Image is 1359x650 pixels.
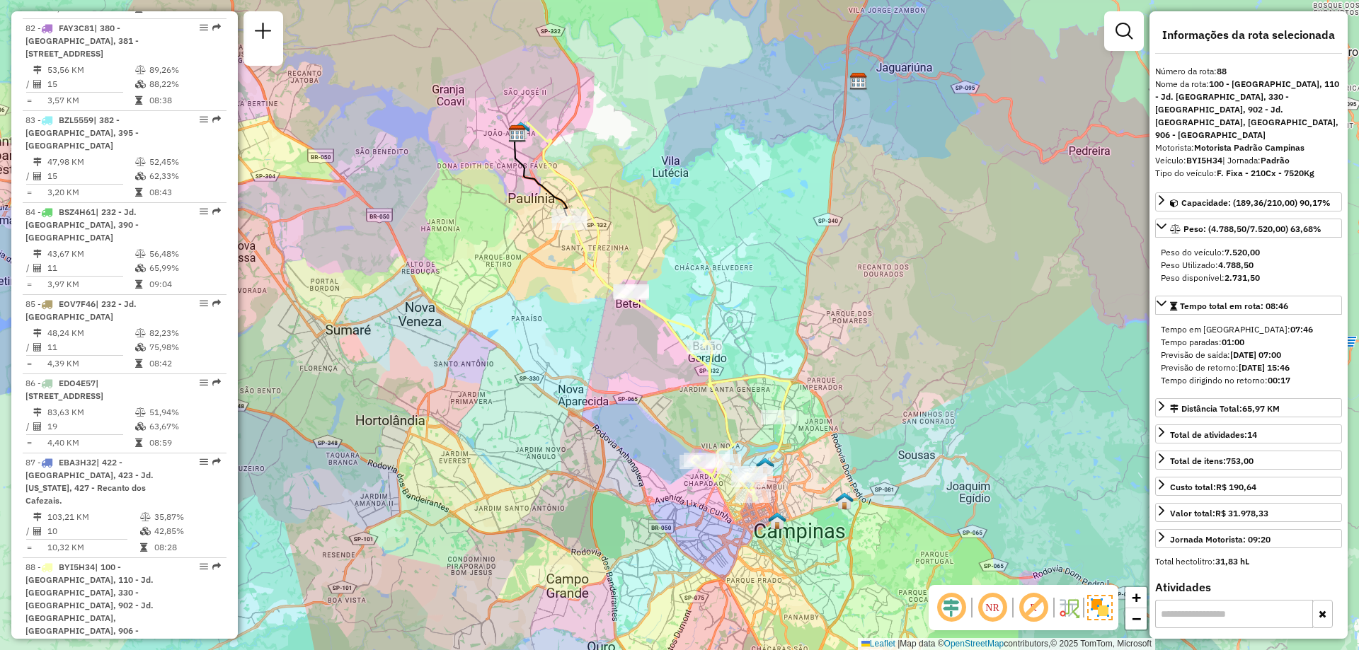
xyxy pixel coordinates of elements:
[135,359,142,368] i: Tempo total em rota
[1217,66,1227,76] strong: 88
[135,66,146,74] i: % de utilização do peso
[1180,301,1288,311] span: Tempo total em rota: 08:46
[59,298,96,309] span: EOV7F46
[1155,65,1342,78] div: Número da rota:
[47,261,134,275] td: 11
[25,185,33,199] td: =
[135,158,146,166] i: % de utilização do peso
[59,457,96,468] span: EBA3H32
[25,115,139,151] span: | 382 - [GEOGRAPHIC_DATA], 395 - [GEOGRAPHIC_DATA]
[47,247,134,261] td: 43,67 KM
[1215,508,1268,518] strong: R$ 31.978,33
[1268,375,1290,385] strong: 00:17
[1239,362,1290,373] strong: [DATE] 15:46
[47,326,134,340] td: 48,24 KM
[1261,155,1290,166] strong: Padrão
[25,169,33,183] td: /
[1170,455,1254,468] div: Total de itens:
[25,562,154,649] span: 88 -
[47,63,134,77] td: 53,56 KM
[212,207,221,216] em: Rota exportada
[212,23,221,32] em: Rota exportada
[25,298,137,322] span: | 232 - Jd. [GEOGRAPHIC_DATA]
[200,23,208,32] em: Opções
[212,562,221,571] em: Rota exportada
[1215,556,1249,567] strong: 31,83 hL
[25,419,33,434] td: /
[59,115,93,125] span: BZL5559
[1226,455,1254,466] strong: 753,00
[200,378,208,387] em: Opções
[212,115,221,124] em: Rota exportada
[1155,240,1342,290] div: Peso: (4.788,50/7.520,00) 63,68%
[140,543,147,552] i: Tempo total em rota
[1242,403,1280,414] span: 65,97 KM
[33,329,42,337] i: Distância Total
[1155,451,1342,470] a: Total de itens:753,00
[47,277,134,291] td: 3,97 KM
[47,340,134,354] td: 11
[25,340,33,354] td: /
[25,356,33,371] td: =
[200,299,208,308] em: Opções
[1161,323,1336,336] div: Tempo em [GEOGRAPHIC_DATA]:
[25,93,33,108] td: =
[25,524,33,538] td: /
[149,405,220,419] td: 51,94%
[149,185,220,199] td: 08:43
[25,540,33,555] td: =
[1125,608,1147,629] a: Zoom out
[1155,78,1342,141] div: Nome da rota:
[135,188,142,197] i: Tempo total em rota
[25,261,33,275] td: /
[1155,28,1342,42] h4: Informações da rota selecionada
[1161,374,1336,387] div: Tempo dirigindo no retorno:
[934,591,968,625] span: Ocultar deslocamento
[140,513,151,521] i: % de utilização do peso
[1222,337,1244,347] strong: 01:00
[835,492,854,510] img: Bees
[135,172,146,180] i: % de utilização da cubagem
[33,343,42,352] i: Total de Atividades
[1194,142,1304,153] strong: Motorista Padrão Campinas
[212,299,221,308] em: Rota exportada
[944,639,1004,649] a: OpenStreetMap
[33,513,42,521] i: Distância Total
[59,207,96,217] span: BSZ4H61
[1155,79,1339,140] strong: 100 - [GEOGRAPHIC_DATA], 110 - Jd. [GEOGRAPHIC_DATA], 330 - [GEOGRAPHIC_DATA], 902 - Jd. [GEOGRAP...
[149,356,220,371] td: 08:42
[212,458,221,466] em: Rota exportada
[25,207,139,243] span: | 232 - Jd. [GEOGRAPHIC_DATA], 390 - [GEOGRAPHIC_DATA]
[33,158,42,166] i: Distância Total
[135,96,142,105] i: Tempo total em rota
[898,639,900,649] span: |
[1170,507,1268,520] div: Valor total:
[768,511,786,530] img: Campinas
[861,639,895,649] a: Leaflet
[25,457,154,506] span: | 422 - [GEOGRAPHIC_DATA], 423 - Jd. [US_STATE], 427 - Recanto dos Cafezais.
[200,207,208,216] em: Opções
[858,638,1155,650] div: Map data © contributors,© 2025 TomTom, Microsoft
[1183,224,1321,234] span: Peso: (4.788,50/7.520,00) 63,68%
[1155,141,1342,154] div: Motorista:
[1247,429,1257,440] strong: 14
[33,66,42,74] i: Distância Total
[1161,272,1336,284] div: Peso disponível:
[1155,555,1342,568] div: Total hectolitro:
[25,298,137,322] span: 85 -
[1087,595,1113,620] img: Exibir/Ocultar setores
[975,591,1009,625] span: Ocultar NR
[33,527,42,535] i: Total de Atividades
[1230,349,1281,360] strong: [DATE] 07:00
[149,326,220,340] td: 82,23%
[1125,587,1147,608] a: Zoom in
[59,562,95,572] span: BYI5H34
[47,510,139,524] td: 103,21 KM
[1161,259,1336,272] div: Peso Utilizado:
[1110,17,1138,45] a: Exibir filtros
[25,115,139,151] span: 83 -
[1057,596,1080,619] img: Fluxo de ruas
[25,77,33,91] td: /
[33,422,42,431] i: Total de Atividades
[1290,324,1313,335] strong: 07:46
